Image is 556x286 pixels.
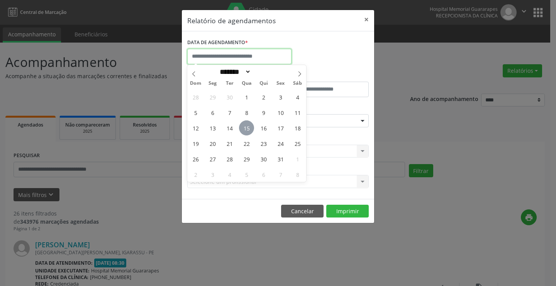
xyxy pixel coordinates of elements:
[205,105,220,120] span: Outubro 6, 2025
[255,81,272,86] span: Qui
[238,81,255,86] span: Qua
[256,105,271,120] span: Outubro 9, 2025
[290,89,305,104] span: Outubro 4, 2025
[290,151,305,166] span: Novembro 1, 2025
[222,105,237,120] span: Outubro 7, 2025
[205,120,220,135] span: Outubro 13, 2025
[273,151,288,166] span: Outubro 31, 2025
[205,89,220,104] span: Setembro 29, 2025
[281,205,324,218] button: Cancelar
[272,81,289,86] span: Sex
[188,167,203,182] span: Novembro 2, 2025
[217,68,251,76] select: Month
[239,89,254,104] span: Outubro 1, 2025
[290,120,305,135] span: Outubro 18, 2025
[273,136,288,151] span: Outubro 24, 2025
[280,70,369,82] label: ATÉ
[188,120,203,135] span: Outubro 12, 2025
[256,89,271,104] span: Outubro 2, 2025
[256,136,271,151] span: Outubro 23, 2025
[251,68,276,76] input: Year
[273,120,288,135] span: Outubro 17, 2025
[359,10,374,29] button: Close
[273,105,288,120] span: Outubro 10, 2025
[222,136,237,151] span: Outubro 21, 2025
[205,136,220,151] span: Outubro 20, 2025
[188,89,203,104] span: Setembro 28, 2025
[221,81,238,86] span: Ter
[187,81,204,86] span: Dom
[239,151,254,166] span: Outubro 29, 2025
[256,167,271,182] span: Novembro 6, 2025
[205,167,220,182] span: Novembro 3, 2025
[222,89,237,104] span: Setembro 30, 2025
[290,167,305,182] span: Novembro 8, 2025
[188,105,203,120] span: Outubro 5, 2025
[273,89,288,104] span: Outubro 3, 2025
[239,167,254,182] span: Novembro 5, 2025
[188,136,203,151] span: Outubro 19, 2025
[290,136,305,151] span: Outubro 25, 2025
[204,81,221,86] span: Seg
[273,167,288,182] span: Novembro 7, 2025
[205,151,220,166] span: Outubro 27, 2025
[256,151,271,166] span: Outubro 30, 2025
[290,105,305,120] span: Outubro 11, 2025
[239,105,254,120] span: Outubro 8, 2025
[222,167,237,182] span: Novembro 4, 2025
[239,120,254,135] span: Outubro 15, 2025
[187,15,276,26] h5: Relatório de agendamentos
[256,120,271,135] span: Outubro 16, 2025
[187,37,248,49] label: DATA DE AGENDAMENTO
[222,151,237,166] span: Outubro 28, 2025
[239,136,254,151] span: Outubro 22, 2025
[289,81,306,86] span: Sáb
[188,151,203,166] span: Outubro 26, 2025
[222,120,237,135] span: Outubro 14, 2025
[326,205,369,218] button: Imprimir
